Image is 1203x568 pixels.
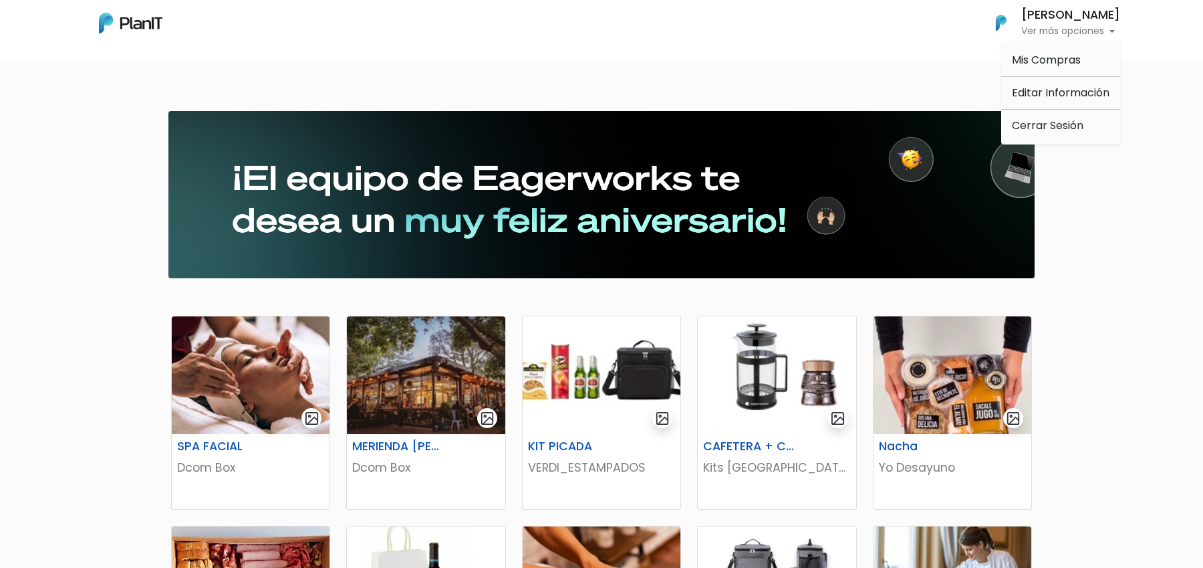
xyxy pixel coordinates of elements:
[871,440,980,454] h6: Nacha
[169,440,278,454] h6: SPA FACIAL
[1001,80,1120,106] a: Editar Información
[874,316,1031,434] img: thumb_D894C8AE-60BF-4788-A814-9D6A2BE292DF.jpeg
[655,411,670,426] img: gallery-light
[69,13,192,39] div: ¿Necesitás ayuda?
[697,316,856,510] a: gallery-light CAFETERA + CAFÉ [PERSON_NAME] Kits [GEOGRAPHIC_DATA]
[344,440,453,454] h6: MERIENDA [PERSON_NAME] CAFÉ
[520,440,629,454] h6: KIT PICADA
[1012,52,1081,68] span: Mis Compras
[1021,9,1120,21] h6: [PERSON_NAME]
[172,316,329,434] img: thumb_2AAA59ED-4AB8-4286-ADA8-D238202BF1A2.jpeg
[698,316,855,434] img: thumb_63AE2317-F514-41F3-A209-2759B9902972.jpeg
[346,316,505,510] a: gallery-light MERIENDA [PERSON_NAME] CAFÉ Dcom Box
[978,5,1120,40] button: PlanIt Logo [PERSON_NAME] Ver más opciones
[522,316,681,510] a: gallery-light KIT PICADA VERDI_ESTAMPADOS
[1001,112,1120,139] a: Cerrar Sesión
[703,459,850,476] p: Kits [GEOGRAPHIC_DATA]
[171,316,330,510] a: gallery-light SPA FACIAL Dcom Box
[99,13,162,33] img: PlanIt Logo
[879,459,1026,476] p: Yo Desayuno
[480,411,495,426] img: gallery-light
[304,411,319,426] img: gallery-light
[1001,47,1120,74] a: Mis Compras
[695,440,804,454] h6: CAFETERA + CAFÉ [PERSON_NAME]
[1006,411,1021,426] img: gallery-light
[1021,27,1120,36] p: Ver más opciones
[177,459,324,476] p: Dcom Box
[830,411,845,426] img: gallery-light
[986,8,1016,37] img: PlanIt Logo
[523,316,680,434] img: thumb_B5069BE2-F4D7-4801-A181-DF9E184C69A6.jpeg
[347,316,505,434] img: thumb_6349CFF3-484F-4BCD-9940-78224EC48F4B.jpeg
[352,459,499,476] p: Dcom Box
[873,316,1032,510] a: gallery-light Nacha Yo Desayuno
[528,459,675,476] p: VERDI_ESTAMPADOS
